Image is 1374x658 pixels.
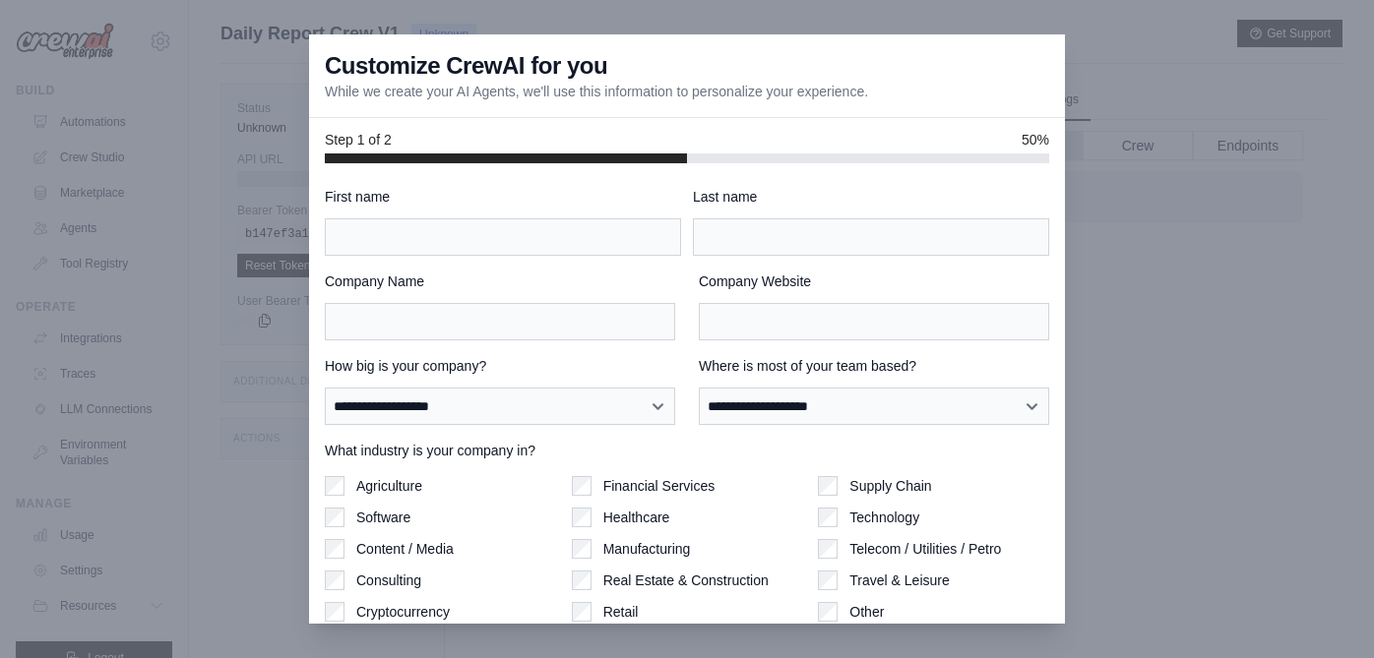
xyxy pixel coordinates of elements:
[849,570,949,590] label: Travel & Leisure
[325,82,868,101] p: While we create your AI Agents, we'll use this information to personalize your experience.
[603,476,716,496] label: Financial Services
[849,539,1001,559] label: Telecom / Utilities / Petro
[356,508,410,527] label: Software
[356,602,450,622] label: Cryptocurrency
[603,539,691,559] label: Manufacturing
[325,356,675,376] label: How big is your company?
[849,476,931,496] label: Supply Chain
[325,50,607,82] h3: Customize CrewAI for you
[325,130,392,150] span: Step 1 of 2
[356,476,422,496] label: Agriculture
[356,570,421,590] label: Consulting
[325,271,675,291] label: Company Name
[1022,130,1049,150] span: 50%
[693,187,1049,207] label: Last name
[699,356,1049,376] label: Where is most of your team based?
[849,508,919,527] label: Technology
[603,570,769,590] label: Real Estate & Construction
[325,187,681,207] label: First name
[699,271,1049,291] label: Company Website
[356,539,454,559] label: Content / Media
[603,602,639,622] label: Retail
[603,508,670,527] label: Healthcare
[325,441,1049,460] label: What industry is your company in?
[849,602,884,622] label: Other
